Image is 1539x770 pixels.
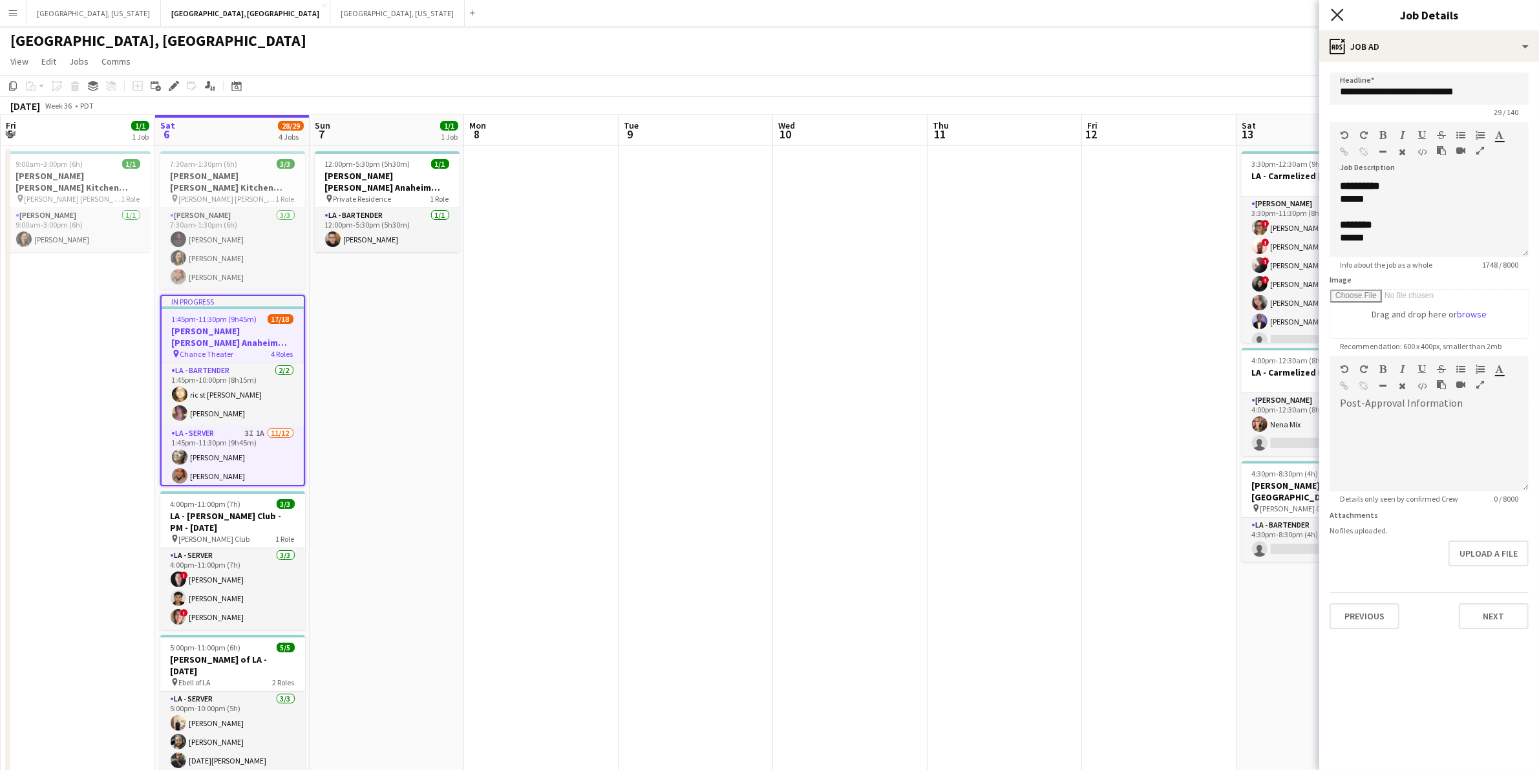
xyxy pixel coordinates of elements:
[1456,380,1465,390] button: Insert video
[162,296,304,306] div: In progress
[161,1,330,26] button: [GEOGRAPHIC_DATA], [GEOGRAPHIC_DATA]
[122,159,140,169] span: 1/1
[1476,145,1485,156] button: Fullscreen
[1437,364,1446,374] button: Strikethrough
[101,56,131,67] span: Comms
[1242,197,1386,353] app-card-role: [PERSON_NAME]2A6/73:30pm-11:30pm (8h)![PERSON_NAME]![PERSON_NAME]![PERSON_NAME]![PERSON_NAME][PER...
[1379,364,1388,374] button: Bold
[467,127,486,142] span: 8
[1437,130,1446,140] button: Strikethrough
[10,100,40,112] div: [DATE]
[431,159,449,169] span: 1/1
[131,121,149,131] span: 1/1
[1476,130,1485,140] button: Ordered List
[1437,380,1446,390] button: Paste as plain text
[622,127,639,142] span: 9
[279,132,303,142] div: 4 Jobs
[80,101,94,111] div: PDT
[162,426,304,680] app-card-role: LA - Server3I1A11/121:45pm-11:30pm (9h45m)[PERSON_NAME][PERSON_NAME]
[180,609,188,617] span: !
[1242,367,1386,378] h3: LA - Carmelized Encino [DATE]
[1456,130,1465,140] button: Unordered List
[1437,145,1446,156] button: Paste as plain text
[1495,130,1504,140] button: Text Color
[171,499,241,509] span: 4:00pm-11:00pm (7h)
[933,120,949,131] span: Thu
[1242,151,1386,343] app-job-card: 3:30pm-12:30am (9h) (Sun)9/14LA - Carmelized [DATE]2 Roles[PERSON_NAME]2A6/73:30pm-11:30pm (8h)![...
[1340,130,1349,140] button: Undo
[1262,220,1269,228] span: !
[1359,364,1368,374] button: Redo
[624,120,639,131] span: Tue
[334,194,392,204] span: Private Residence
[1319,31,1539,62] div: Job Ad
[1398,147,1407,157] button: Clear Formatting
[315,120,330,131] span: Sun
[776,127,795,142] span: 10
[6,170,151,193] h3: [PERSON_NAME] [PERSON_NAME] Kitchen [DATE]
[160,208,305,290] app-card-role: [PERSON_NAME]3/37:30am-1:30pm (6h)[PERSON_NAME][PERSON_NAME][PERSON_NAME]
[1242,480,1386,503] h3: [PERSON_NAME] [GEOGRAPHIC_DATA] [DATE]
[10,56,28,67] span: View
[1330,260,1443,270] span: Info about the job as a whole
[315,170,460,193] h3: [PERSON_NAME] [PERSON_NAME] Anaheim [DATE]
[778,120,795,131] span: Wed
[1262,239,1269,246] span: !
[6,151,151,252] app-job-card: 9:00am-3:00pm (6h)1/1[PERSON_NAME] [PERSON_NAME] Kitchen [DATE] [PERSON_NAME] [PERSON_NAME] Cater...
[1398,130,1407,140] button: Italic
[315,151,460,252] app-job-card: 12:00pm-5:30pm (5h30m)1/1[PERSON_NAME] [PERSON_NAME] Anaheim [DATE] Private Residence1 RoleLA - B...
[1242,393,1386,456] app-card-role: [PERSON_NAME]3A1/24:00pm-12:30am (8h30m)Nena Mix
[160,491,305,630] app-job-card: 4:00pm-11:00pm (7h)3/3LA - [PERSON_NAME] Club - PM - [DATE] [PERSON_NAME] Club1 RoleLA - Server3/...
[1476,364,1485,374] button: Ordered List
[1240,127,1256,142] span: 13
[160,295,305,486] div: In progress1:45pm-11:30pm (9h45m)17/18[PERSON_NAME] [PERSON_NAME] Anaheim [DATE] Chance Theater4 ...
[313,127,330,142] span: 7
[1340,364,1349,374] button: Undo
[160,120,175,131] span: Sat
[5,53,34,70] a: View
[172,314,257,324] span: 1:45pm-11:30pm (9h45m)
[1262,257,1269,265] span: !
[1379,130,1388,140] button: Bold
[160,151,305,290] div: 7:30am-1:30pm (6h)3/3[PERSON_NAME] [PERSON_NAME] Kitchen [DATE] [PERSON_NAME] [PERSON_NAME] Cater...
[158,127,175,142] span: 6
[16,159,83,169] span: 9:00am-3:00pm (6h)
[330,1,465,26] button: [GEOGRAPHIC_DATA], [US_STATE]
[1483,494,1529,504] span: 0 / 8000
[1252,356,1357,365] span: 4:00pm-12:30am (8h30m) (Sun)
[180,349,234,359] span: Chance Theater
[160,170,305,193] h3: [PERSON_NAME] [PERSON_NAME] Kitchen [DATE]
[25,194,122,204] span: [PERSON_NAME] [PERSON_NAME] Catering
[122,194,140,204] span: 1 Role
[1379,381,1388,391] button: Horizontal Line
[1449,540,1529,566] button: Upload a file
[441,132,458,142] div: 1 Job
[179,534,250,544] span: [PERSON_NAME] Club
[1330,494,1469,504] span: Details only seen by confirmed Crew
[1417,364,1427,374] button: Underline
[276,534,295,544] span: 1 Role
[179,678,211,687] span: Ebell of LA
[1456,364,1465,374] button: Unordered List
[1398,364,1407,374] button: Italic
[1242,120,1256,131] span: Sat
[268,314,293,324] span: 17/18
[276,194,295,204] span: 1 Role
[1417,381,1427,391] button: HTML Code
[1398,381,1407,391] button: Clear Formatting
[6,208,151,252] app-card-role: [PERSON_NAME]1/19:00am-3:00pm (6h)[PERSON_NAME]
[1495,364,1504,374] button: Text Color
[277,159,295,169] span: 3/3
[1260,504,1341,513] span: [PERSON_NAME] Gallery
[1242,518,1386,562] app-card-role: LA - Bartender8A0/14:30pm-8:30pm (4h)
[469,120,486,131] span: Mon
[271,349,293,359] span: 4 Roles
[160,654,305,677] h3: [PERSON_NAME] of LA - [DATE]
[1359,130,1368,140] button: Redo
[1242,348,1386,456] div: 4:00pm-12:30am (8h30m) (Sun)1/2LA - Carmelized Encino [DATE]1 Role[PERSON_NAME]3A1/24:00pm-12:30a...
[315,208,460,252] app-card-role: LA - Bartender1/112:00pm-5:30pm (5h30m)[PERSON_NAME]
[1472,260,1529,270] span: 1748 / 8000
